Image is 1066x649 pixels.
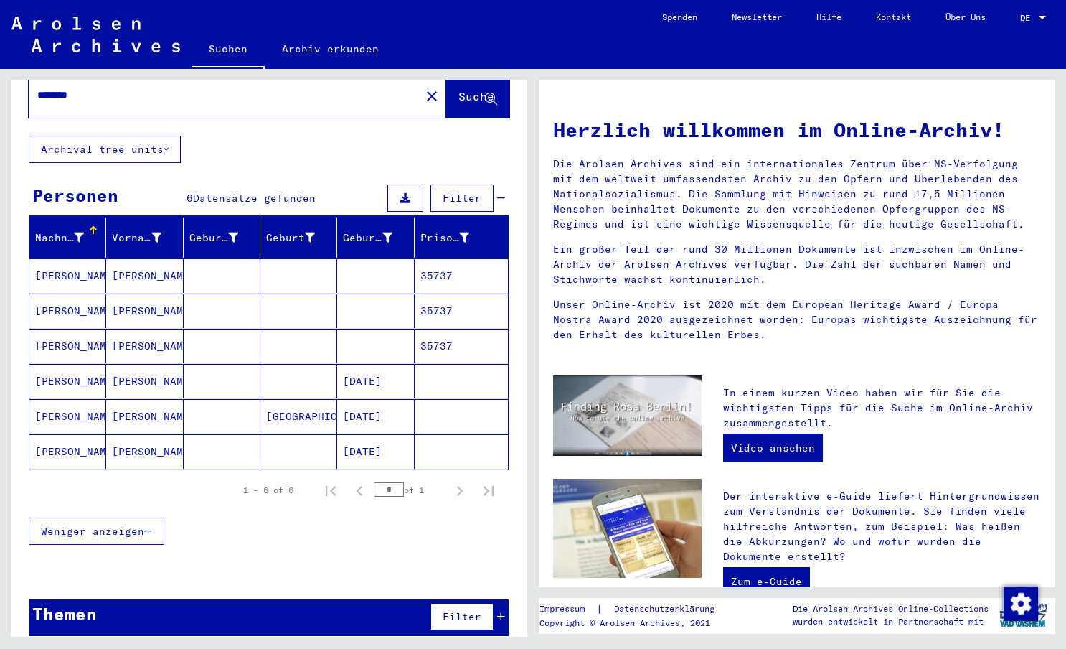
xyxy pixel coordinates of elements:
span: Suche [458,89,494,103]
mat-cell: [DATE] [337,364,414,398]
img: Zustimmung ändern [1004,587,1038,621]
button: First page [316,476,345,505]
p: Ein großer Teil der rund 30 Millionen Dokumente ist inzwischen im Online-Archiv der Arolsen Archi... [553,242,1041,287]
mat-header-cell: Geburt‏ [260,218,337,258]
mat-cell: [DATE] [337,399,414,434]
a: Video ansehen [723,434,823,462]
div: Geburt‏ [266,230,315,246]
button: Next page [445,476,474,505]
a: Suchen [192,32,265,69]
div: Nachname [35,226,105,249]
button: Filter [430,603,494,630]
span: Datensätze gefunden [193,192,316,205]
mat-cell: 35737 [415,294,508,328]
p: wurden entwickelt in Partnerschaft mit [793,615,989,628]
button: Clear [418,81,446,110]
button: Filter [430,185,494,212]
mat-header-cell: Geburtsdatum [337,218,414,258]
mat-cell: [PERSON_NAME] [106,399,183,434]
mat-cell: [PERSON_NAME] [29,364,106,398]
mat-cell: [PERSON_NAME] [29,258,106,293]
div: Geburtsdatum [343,230,392,246]
div: Vorname [112,230,161,246]
mat-header-cell: Nachname [29,218,106,258]
button: Archival tree units [29,136,181,163]
div: | [539,602,732,617]
p: Der interaktive e-Guide liefert Hintergrundwissen zum Verständnis der Dokumente. Sie finden viele... [723,489,1041,564]
p: In einem kurzen Video haben wir für Sie die wichtigsten Tipps für die Suche im Online-Archiv zusa... [723,386,1041,431]
p: Copyright © Arolsen Archives, 2021 [539,617,732,630]
mat-cell: 35737 [415,329,508,363]
a: Zum e-Guide [723,567,810,596]
mat-header-cell: Geburtsname [184,218,260,258]
div: 1 – 6 of 6 [243,484,293,497]
mat-cell: [PERSON_NAME] [106,364,183,398]
mat-cell: 35737 [415,258,508,293]
mat-cell: [GEOGRAPHIC_DATA] [260,399,337,434]
div: Geburtsname [189,230,238,246]
img: video.jpg [553,375,702,456]
div: Vorname [112,226,182,249]
p: Unser Online-Archiv ist 2020 mit dem European Heritage Award / Europa Nostra Award 2020 ausgezeic... [553,297,1041,342]
div: of 1 [374,483,445,497]
span: Weniger anzeigen [41,525,144,538]
mat-cell: [PERSON_NAME] [106,294,183,328]
span: DE [1020,13,1036,23]
div: Geburt‏ [266,226,336,249]
button: Last page [474,476,503,505]
mat-cell: [PERSON_NAME] [29,294,106,328]
span: Filter [443,192,481,205]
mat-header-cell: Prisoner # [415,218,508,258]
mat-cell: [PERSON_NAME] [29,434,106,469]
span: Filter [443,610,481,623]
img: yv_logo.png [996,597,1050,633]
a: Archiv erkunden [265,32,396,66]
h1: Herzlich willkommen im Online-Archiv! [553,115,1041,145]
button: Previous page [345,476,374,505]
div: Personen [32,182,118,208]
button: Suche [446,73,509,118]
mat-cell: [DATE] [337,434,414,469]
p: Die Arolsen Archives Online-Collections [793,602,989,615]
mat-cell: [PERSON_NAME] [29,399,106,434]
div: Geburtsname [189,226,260,249]
div: Prisoner # [420,226,491,249]
div: Geburtsdatum [343,226,413,249]
img: eguide.jpg [553,479,702,578]
p: Die Arolsen Archives sind ein internationales Zentrum über NS-Verfolgung mit dem weltweit umfasse... [553,157,1041,232]
div: Nachname [35,230,84,246]
mat-icon: close [423,88,440,105]
mat-header-cell: Vorname [106,218,183,258]
div: Prisoner # [420,230,469,246]
a: Impressum [539,602,596,617]
div: Zustimmung ändern [1003,586,1037,620]
span: 6 [187,192,193,205]
div: Themen [32,601,97,627]
mat-cell: [PERSON_NAME] [106,329,183,363]
button: Weniger anzeigen [29,518,164,545]
mat-cell: [PERSON_NAME] [106,258,183,293]
a: Datenschutzerklärung [603,602,732,617]
img: Arolsen_neg.svg [11,17,180,52]
mat-cell: [PERSON_NAME] [29,329,106,363]
mat-cell: [PERSON_NAME] [106,434,183,469]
